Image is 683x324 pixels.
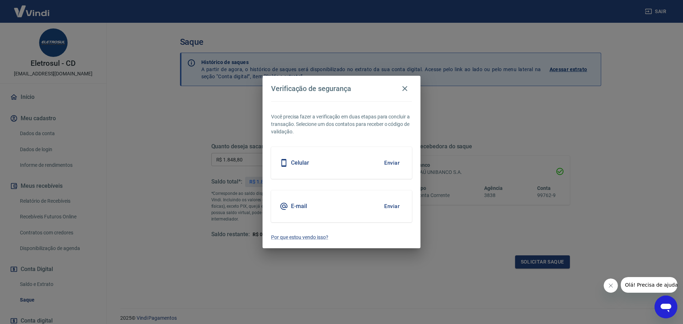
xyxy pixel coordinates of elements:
iframe: Botão para abrir a janela de mensagens [655,296,677,318]
span: Olá! Precisa de ajuda? [4,5,60,11]
h5: E-mail [291,203,307,210]
a: Por que estou vendo isso? [271,234,412,241]
button: Enviar [380,155,403,170]
h4: Verificação de segurança [271,84,351,93]
p: Você precisa fazer a verificação em duas etapas para concluir a transação. Selecione um dos conta... [271,113,412,136]
iframe: Mensagem da empresa [621,277,677,293]
button: Enviar [380,199,403,214]
iframe: Fechar mensagem [604,278,618,293]
h5: Celular [291,159,309,166]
